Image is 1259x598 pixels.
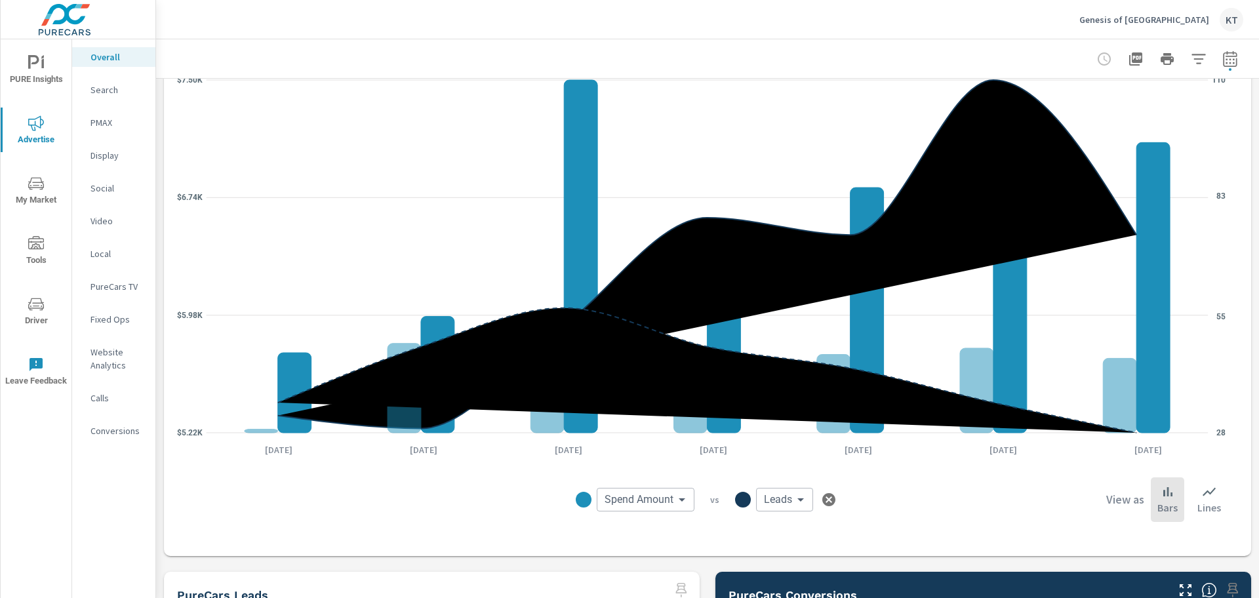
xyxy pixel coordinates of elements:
button: "Export Report to PDF" [1123,46,1149,72]
p: Conversions [90,424,145,437]
span: PURE Insights [5,55,68,87]
div: PMAX [72,113,155,132]
button: Apply Filters [1186,46,1212,72]
button: Print Report [1154,46,1180,72]
text: $5.98K [177,311,203,320]
p: Overall [90,50,145,64]
div: KT [1220,8,1243,31]
p: Social [90,182,145,195]
text: 28 [1216,428,1226,437]
p: PureCars TV [90,280,145,293]
text: $5.22K [177,428,203,437]
p: [DATE] [980,443,1026,456]
div: Video [72,211,155,231]
text: $6.74K [177,193,203,202]
p: [DATE] [546,443,591,456]
p: Genesis of [GEOGRAPHIC_DATA] [1079,14,1209,26]
span: Driver [5,296,68,329]
p: vs [694,494,735,506]
div: Social [72,178,155,198]
span: Advertise [5,115,68,148]
div: Calls [72,388,155,408]
span: My Market [5,176,68,208]
p: [DATE] [1125,443,1171,456]
div: Display [72,146,155,165]
p: Lines [1197,500,1221,515]
p: [DATE] [690,443,736,456]
div: Leads [756,488,813,511]
text: $7.50K [177,75,203,85]
span: Leave Feedback [5,357,68,389]
p: Bars [1157,500,1178,515]
span: Leads [764,493,792,506]
span: Tools [5,236,68,268]
p: [DATE] [835,443,881,456]
p: [DATE] [256,443,302,456]
p: [DATE] [401,443,447,456]
div: Fixed Ops [72,309,155,329]
div: Local [72,244,155,264]
p: Website Analytics [90,346,145,372]
p: Search [90,83,145,96]
div: Search [72,80,155,100]
text: 83 [1216,191,1226,201]
p: Video [90,214,145,228]
p: PMAX [90,116,145,129]
p: Display [90,149,145,162]
text: 55 [1216,312,1226,321]
p: Fixed Ops [90,313,145,326]
h6: View as [1106,493,1144,506]
div: PureCars TV [72,277,155,296]
div: Overall [72,47,155,67]
div: nav menu [1,39,71,401]
div: Conversions [72,421,155,441]
p: Calls [90,391,145,405]
div: Website Analytics [72,342,155,375]
span: Understand conversion over the selected time range. [1201,582,1217,598]
span: Spend Amount [605,493,673,506]
p: Local [90,247,145,260]
div: Spend Amount [597,488,694,511]
text: 110 [1212,75,1226,85]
